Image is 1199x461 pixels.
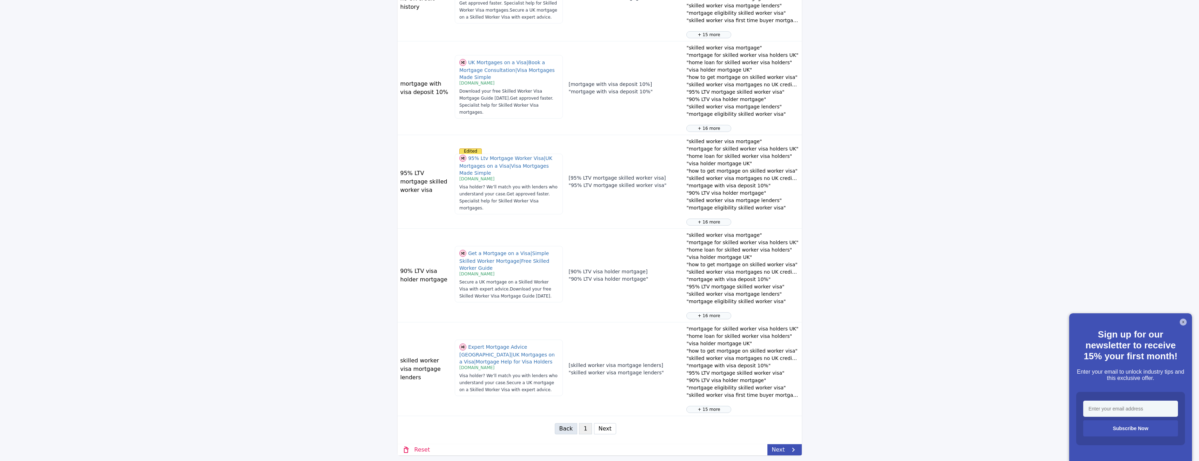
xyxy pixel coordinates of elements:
[459,59,545,73] span: Book a Mortgage Consultation
[474,359,476,365] span: |
[511,352,513,358] span: |
[686,111,799,118] p: "mortgage eligibility skilled worker visa"
[686,276,799,283] p: "mortgage with visa deposit 10%"
[398,41,455,135] td: mortgage with visa deposit 10%
[686,290,799,298] p: "skilled worker visa mortgage lenders"
[686,52,799,59] p: "mortgage for skilled worker visa holders UK"
[690,313,728,319] p: + 16 more
[568,81,681,88] p: [mortgage with visa deposit 10%]
[398,229,455,322] td: 90% LTV visa holder mortgage
[686,44,799,52] p: "skilled worker visa mortgage"
[686,246,799,254] p: "home loan for skilled worker visa holders"
[686,232,799,239] p: "skilled worker visa mortgage"
[686,254,799,261] p: "visa holder mortgage UK"
[11,34,130,45] h1: Welcome to Fiuti!
[459,8,557,20] span: Secure a UK mortgage on a Skilled Worker Visa with expert advice.
[568,362,681,369] p: [skilled worker visa mortgage lenders]
[459,344,527,358] span: Expert Mortgage Advice [GEOGRAPHIC_DATA]
[459,154,466,161] span: Show different combination
[555,423,578,434] button: Back
[686,103,799,111] p: "skilled worker visa mortgage lenders"
[686,333,799,340] p: "home loan for skilled worker visa holders"
[459,59,466,65] span: Show different combination
[476,359,552,365] span: Mortgage Help for Visa Holders
[515,67,517,73] span: |
[459,96,553,115] span: Get approved faster. Specialist help for Skilled Worker Visa mortgages.
[459,81,494,86] span: [DOMAIN_NAME]
[690,125,728,132] p: + 16 more
[686,392,799,399] p: "skilled worker visa first time buyer mortgage"
[686,239,799,246] p: "mortgage for skilled worker visa holders UK"
[568,275,681,283] p: "90% LTV visa holder mortgage"
[459,250,549,264] span: Simple Skilled Worker Mortgage
[468,155,545,161] span: 95% Ltv Mortgage Worker Visa
[468,59,528,65] span: UK Mortgages on a Visa
[568,174,681,182] p: [95% LTV mortgage skilled worker visa]
[459,155,466,162] img: shuffle.svg
[459,148,482,154] div: This ad has been edited and won't inherit anymore changes you make in the previous 'ads tab'
[459,249,466,256] span: Show different combination
[686,88,799,96] p: "95% LTV mortgage skilled worker visa"
[767,444,801,455] a: Next
[459,272,494,276] span: [DOMAIN_NAME]
[686,59,799,66] p: "home loan for skilled worker visa holders"
[686,145,799,153] p: "mortgage for skilled worker visa holders UK"
[686,66,799,74] p: "visa holder mortgage UK"
[459,185,558,196] span: Visa holder? We’ll match you with lenders who understand your case.
[686,283,799,290] p: "95% LTV mortgage skilled worker visa"
[690,406,728,413] p: + 15 more
[531,250,532,256] span: |
[459,163,549,176] span: Visa Mortgages Made Simple
[459,67,555,80] span: Visa Mortgages Made Simple
[459,258,549,271] span: Free Skilled Worker Guide
[459,343,466,350] img: shuffle.svg
[686,312,731,319] div: This is a preview. An other 16 negatives will be generated for this ad group.
[459,280,549,292] span: Secure a UK mortgage on a Skilled Worker Visa with expert advice.
[527,59,528,65] span: |
[686,377,799,384] p: "90% LTV visa holder mortgage"
[568,369,681,376] p: "skilled worker visa mortgage lenders"
[59,245,89,250] span: We run on Gist
[686,197,799,204] p: "skilled worker visa mortgage lenders"
[11,82,129,96] button: New conversation
[398,322,455,416] td: skilled worker visa mortgage lenders
[509,163,511,169] span: |
[686,81,799,88] p: "skilled worker visa mortgages no UK credit history"
[468,250,532,256] span: Get a Mortgage on a Visa
[544,155,546,161] span: |
[686,362,799,369] p: "mortgage with visa deposit 10%"
[686,96,799,103] p: "90% LTV visa holder mortgage"
[686,384,799,392] p: "mortgage eligibility skilled worker visa"
[686,325,799,333] p: "mortgage for skilled worker visa holders UK"
[686,138,799,145] p: "skilled worker visa mortgage"
[686,167,799,175] p: "how to get mortgage on skilled worker visa"
[459,192,550,211] span: Get approved faster. Specialist help for Skilled Worker Visa mortgages.
[459,59,466,66] img: shuffle.svg
[686,347,799,355] p: "how to get mortgage on skilled worker visa"
[1069,313,1192,461] iframe: <p>Your browser does not support iframes.</p>
[690,32,728,38] p: + 15 more
[686,219,731,226] div: This is a preview. An other 16 negatives will be generated for this ad group.
[459,250,466,257] img: shuffle.svg
[686,369,799,377] p: "95% LTV mortgage skilled worker visa"
[568,88,681,95] p: "mortgage with visa deposit 10%"
[686,182,799,189] p: "mortgage with visa deposit 10%"
[594,423,616,434] button: Next
[686,340,799,347] p: "visa holder mortgage UK"
[686,175,799,182] p: "skilled worker visa mortgages no UK credit history"
[398,135,455,229] td: 95% LTV mortgage skilled worker visa
[690,219,728,225] p: + 16 more
[686,125,731,132] div: This is a preview. An other 16 negatives will be generated for this ad group.
[519,258,521,264] span: |
[686,74,799,81] p: "how to get mortgage on skilled worker visa"
[459,89,542,101] span: Download your free Skilled Worker Visa Mortgage Guide [DATE].
[11,47,130,69] h2: Can I help you with anything?
[686,261,799,268] p: "how to get mortgage on skilled worker visa"
[459,343,466,350] span: Show different combination
[45,86,84,92] span: New conversation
